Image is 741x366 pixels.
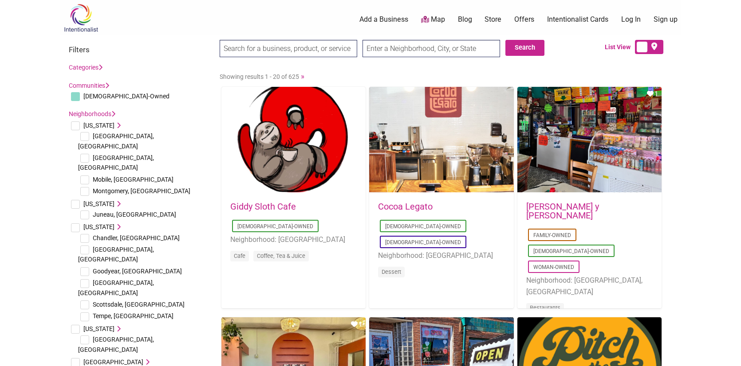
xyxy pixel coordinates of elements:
span: [US_STATE] [83,122,114,129]
a: Giddy Sloth Cafe [230,201,296,212]
a: Categories [69,64,102,71]
a: Neighborhoods [69,110,115,117]
a: Communities [69,82,109,89]
span: [US_STATE] [83,325,114,332]
span: Goodyear, [GEOGRAPHIC_DATA] [93,268,182,275]
a: Family-Owned [533,232,571,238]
a: [DEMOGRAPHIC_DATA]-Owned [385,239,461,245]
a: [DEMOGRAPHIC_DATA]-Owned [385,223,461,230]
span: Chandler, [GEOGRAPHIC_DATA] [93,234,180,241]
span: [US_STATE] [83,223,114,230]
a: [DEMOGRAPHIC_DATA]-Owned [533,248,609,254]
a: » [301,72,304,81]
a: Add a Business [359,15,408,24]
span: [GEOGRAPHIC_DATA], [GEOGRAPHIC_DATA] [78,336,154,353]
img: Intentionalist [60,4,102,32]
li: Neighborhood: [GEOGRAPHIC_DATA] [230,234,357,245]
a: Intentionalist Cards [547,15,608,24]
input: Search for a business, product, or service [220,40,357,57]
a: Woman-Owned [533,264,574,270]
span: Mobile, [GEOGRAPHIC_DATA] [93,176,173,183]
input: Enter a Neighborhood, City, or State [363,40,500,57]
a: Store [485,15,501,24]
a: Cafe [234,253,245,259]
button: Search [505,40,544,56]
h3: Filters [69,45,211,54]
span: Tempe, [GEOGRAPHIC_DATA] [93,312,173,319]
span: [US_STATE] [83,200,114,207]
span: Showing results 1 - 20 of 625 [220,73,299,80]
a: Blog [458,15,472,24]
span: [GEOGRAPHIC_DATA], [GEOGRAPHIC_DATA] [78,132,154,149]
a: [PERSON_NAME] y [PERSON_NAME] [526,201,599,221]
span: [GEOGRAPHIC_DATA], [GEOGRAPHIC_DATA] [78,246,154,263]
a: [DEMOGRAPHIC_DATA]-Owned [237,223,313,230]
span: List View [605,43,635,52]
a: Restaurants [530,304,560,311]
span: Juneau, [GEOGRAPHIC_DATA] [93,211,176,218]
span: [GEOGRAPHIC_DATA] [83,358,143,366]
li: Neighborhood: [GEOGRAPHIC_DATA] [378,250,505,261]
span: [GEOGRAPHIC_DATA], [GEOGRAPHIC_DATA] [78,279,154,296]
a: Coffee, Tea & Juice [257,253,305,259]
span: [GEOGRAPHIC_DATA], [GEOGRAPHIC_DATA] [78,154,154,171]
a: Offers [514,15,534,24]
a: Map [421,15,445,25]
a: Log In [621,15,641,24]
span: Scottsdale, [GEOGRAPHIC_DATA] [93,301,185,308]
a: Sign up [654,15,678,24]
a: Cocoa Legato [378,201,433,212]
span: [DEMOGRAPHIC_DATA]-Owned [83,93,169,100]
a: Dessert [382,269,401,275]
li: Neighborhood: [GEOGRAPHIC_DATA], [GEOGRAPHIC_DATA] [526,275,653,297]
span: Montgomery, [GEOGRAPHIC_DATA] [93,187,190,195]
